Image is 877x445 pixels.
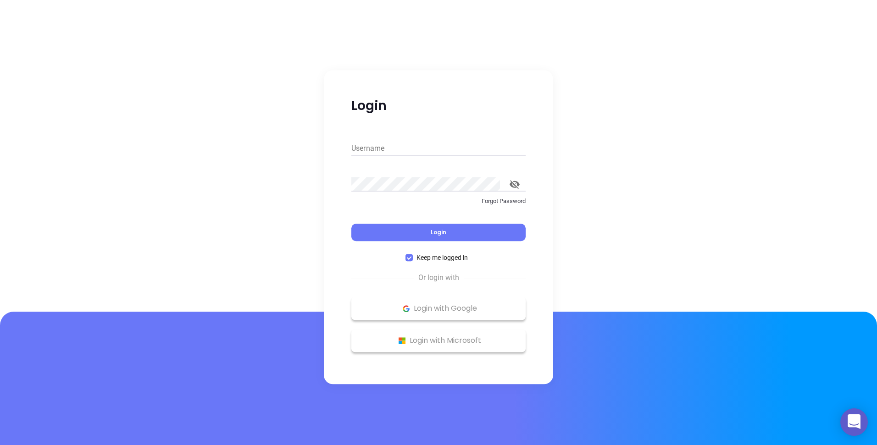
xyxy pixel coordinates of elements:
img: Microsoft Logo [396,335,408,346]
p: Forgot Password [351,197,526,206]
button: Microsoft Logo Login with Microsoft [351,329,526,352]
span: Keep me logged in [413,253,472,263]
button: Google Logo Login with Google [351,297,526,320]
p: Login with Google [356,302,521,315]
p: Login [351,98,526,114]
button: toggle password visibility [504,173,526,195]
span: Login [431,228,446,236]
button: Login [351,224,526,241]
span: Or login with [414,272,464,283]
a: Forgot Password [351,197,526,213]
p: Login with Microsoft [356,334,521,347]
img: Google Logo [400,303,412,314]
